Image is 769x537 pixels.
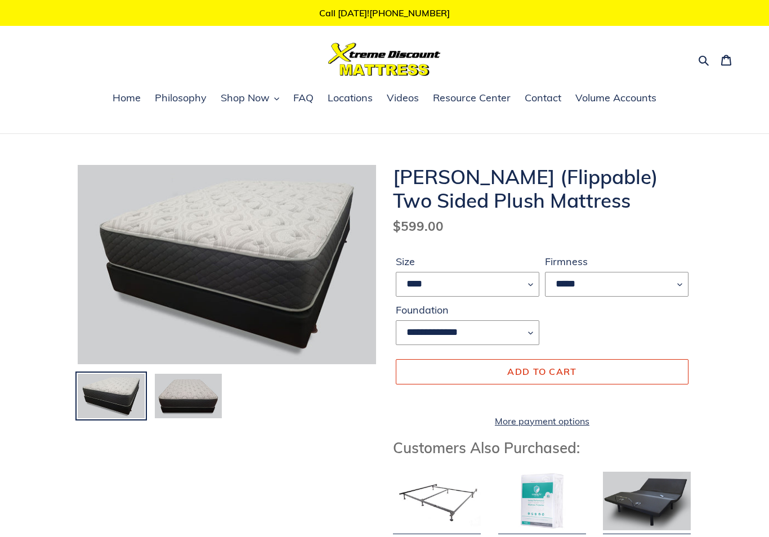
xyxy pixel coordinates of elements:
[570,90,662,107] a: Volume Accounts
[78,165,376,364] img: Del Ray (Flippable) Two Sided Plush Mattress
[396,359,688,384] button: Add to cart
[393,439,691,457] h3: Customers Also Purchased:
[155,91,207,105] span: Philosophy
[507,366,576,377] span: Add to cart
[396,414,688,428] a: More payment options
[77,373,146,420] img: Load image into Gallery viewer, Del Ray (Flippable) Two Sided Plush Mattress
[575,91,656,105] span: Volume Accounts
[387,91,419,105] span: Videos
[215,90,285,107] button: Shop Now
[498,472,586,530] img: Mattress Protector
[396,302,539,317] label: Foundation
[545,254,688,269] label: Firmness
[328,43,441,76] img: Xtreme Discount Mattress
[393,218,444,234] span: $599.00
[149,90,212,107] a: Philosophy
[433,91,511,105] span: Resource Center
[603,472,691,530] img: Adjustable Base
[525,91,561,105] span: Contact
[154,373,223,420] img: Load image into Gallery viewer, Del Ray (Flippable) Two Sided Plush Mattress
[369,7,450,19] a: [PHONE_NUMBER]
[381,90,424,107] a: Videos
[328,91,373,105] span: Locations
[107,90,146,107] a: Home
[221,91,270,105] span: Shop Now
[288,90,319,107] a: FAQ
[113,91,141,105] span: Home
[293,91,314,105] span: FAQ
[396,254,539,269] label: Size
[393,472,481,530] img: Bed Frame
[427,90,516,107] a: Resource Center
[393,165,691,212] h1: [PERSON_NAME] (Flippable) Two Sided Plush Mattress
[519,90,567,107] a: Contact
[322,90,378,107] a: Locations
